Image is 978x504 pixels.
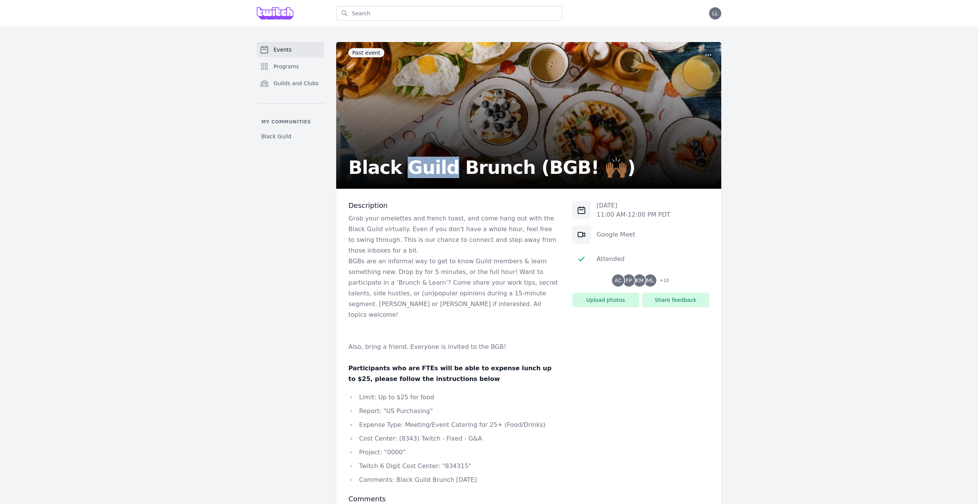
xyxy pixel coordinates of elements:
li: Cost Center: (8343) Twitch - Fixed - G&A [348,433,560,444]
a: Events [257,42,324,57]
button: LL [709,7,721,19]
button: Share feedback [642,293,709,307]
span: FP [626,278,632,283]
span: ML [646,278,654,283]
span: Past event [348,48,384,57]
p: [DATE] [597,201,670,210]
li: Twitch 6 Digit Cost Center: "834315" [348,461,560,472]
h3: Comments [348,494,560,504]
p: Also, bring a friend. Everyone is invited to the BGB! [348,342,560,352]
span: Events [274,46,291,53]
h3: Description [348,201,560,210]
span: Programs [274,63,299,70]
a: Black Guild [257,130,324,143]
a: Google Meet [597,231,635,238]
li: Comments: Black Guild Brunch [DATE] [348,475,560,485]
p: 11:00 AM - 12:00 PM PDT [597,210,670,219]
a: Programs [257,59,324,74]
a: Guilds and Clubs [257,76,324,91]
span: + 10 [655,276,669,287]
span: Guilds and Clubs [274,79,319,87]
nav: Sidebar [257,42,324,143]
span: AC [615,278,622,283]
img: Grove [257,7,293,19]
button: Upload photos [572,293,639,307]
li: Report: "US Purchasing" [348,406,560,416]
h2: Black Guild Brunch (BGB! 🙌🏾) [348,158,635,177]
p: My communities [257,119,324,125]
div: Attended [597,254,625,264]
p: Grab your omelettes and french toast, and come hang out with the Black Guild virtually. Even if y... [348,213,560,256]
li: Project: “0000” [348,447,560,458]
span: KM [635,278,643,283]
span: Black Guild [261,133,291,140]
strong: Participants who are FTEs will be able to expense lunch up to $25, please follow the instructions... [348,365,552,382]
li: Expense Type: Meeting/Event Catering for 25+ (Food/Drinks) [348,420,560,430]
p: BGBs are an informal way to get to know Guild members & learn something new. Drop by for 5 minute... [348,256,560,320]
input: Search [336,6,562,21]
span: LL [712,11,718,16]
li: Limit: Up to $25 for food [348,392,560,403]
